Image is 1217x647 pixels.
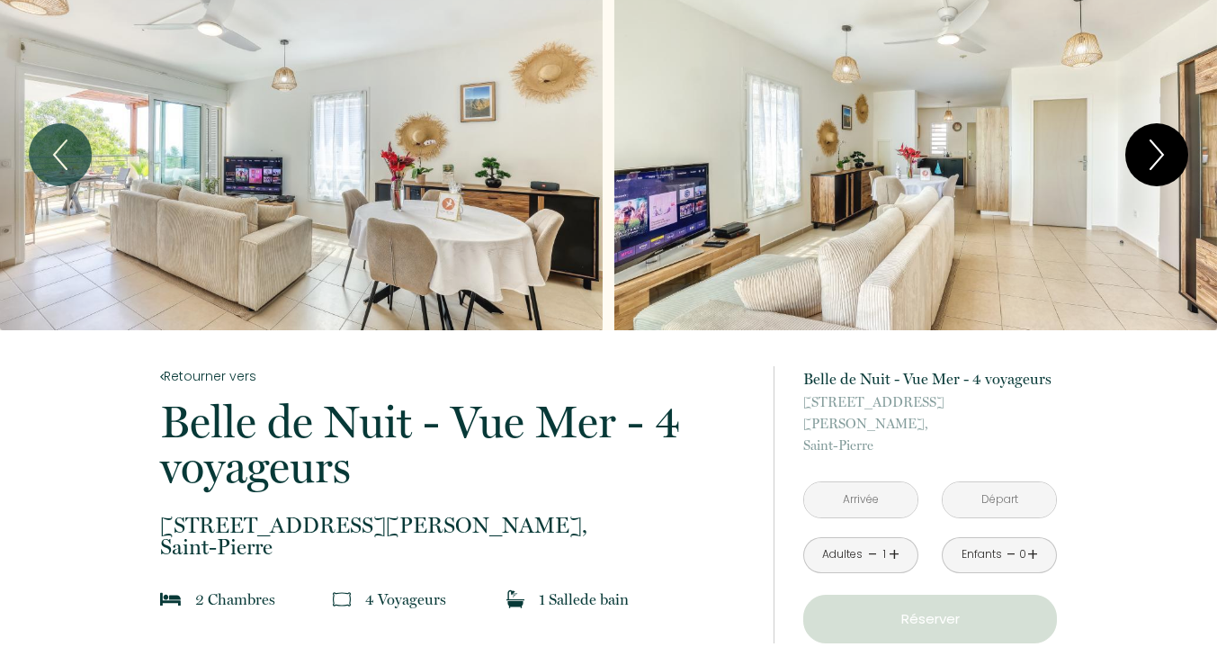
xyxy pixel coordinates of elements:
[160,515,750,558] p: Saint-Pierre
[804,482,917,517] input: Arrivée
[822,546,863,563] div: Adultes
[803,366,1057,391] p: Belle de Nuit - Vue Mer - 4 voyageurs
[868,541,878,569] a: -
[160,366,750,386] a: Retourner vers
[29,123,92,186] button: Previous
[440,590,446,608] span: s
[365,587,446,612] p: 4 Voyageur
[160,515,750,536] span: [STREET_ADDRESS][PERSON_NAME],
[1007,541,1016,569] a: -
[539,587,629,612] p: 1 Salle de bain
[889,541,899,569] a: +
[803,391,1057,435] span: [STREET_ADDRESS][PERSON_NAME],
[160,400,750,490] p: Belle de Nuit - Vue Mer - 4 voyageurs
[803,595,1057,643] button: Réserver
[1018,546,1027,563] div: 0
[333,590,351,608] img: guests
[810,608,1051,630] p: Réserver
[943,482,1056,517] input: Départ
[880,546,889,563] div: 1
[803,391,1057,456] p: Saint-Pierre
[1125,123,1188,186] button: Next
[1027,541,1038,569] a: +
[962,546,1002,563] div: Enfants
[269,590,275,608] span: s
[195,587,275,612] p: 2 Chambre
